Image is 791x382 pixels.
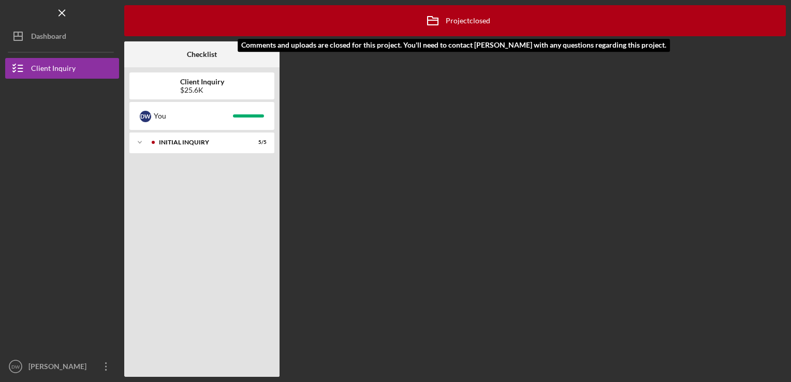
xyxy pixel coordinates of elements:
[31,58,76,81] div: Client Inquiry
[5,356,119,377] button: DW[PERSON_NAME]
[26,356,93,379] div: [PERSON_NAME]
[180,86,224,94] div: $25.6K
[31,26,66,49] div: Dashboard
[159,139,241,145] div: Initial Inquiry
[140,111,151,122] div: D W
[420,8,490,34] div: Project closed
[187,50,217,58] b: Checklist
[180,78,224,86] b: Client Inquiry
[154,107,233,125] div: You
[248,139,267,145] div: 5 / 5
[11,364,20,370] text: DW
[5,58,119,79] button: Client Inquiry
[5,26,119,47] button: Dashboard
